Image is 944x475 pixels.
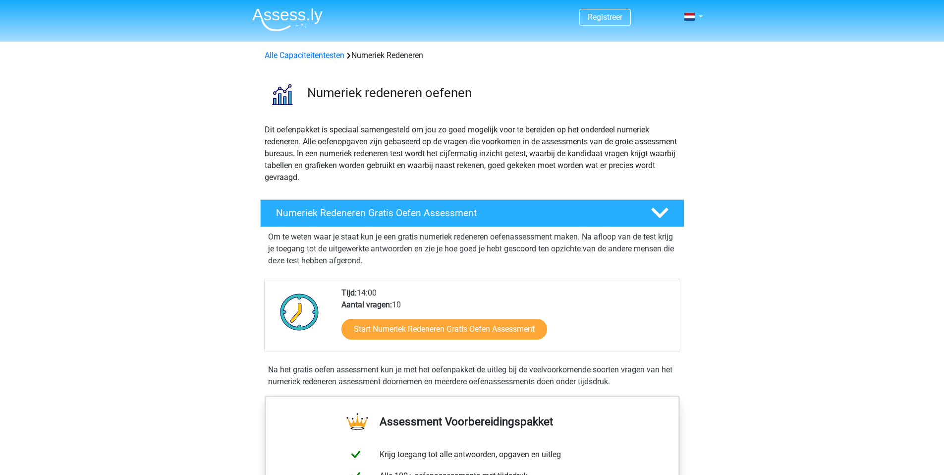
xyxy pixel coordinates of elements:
[268,231,676,267] p: Om te weten waar je staat kun je een gratis numeriek redeneren oefenassessment maken. Na afloop v...
[341,300,392,309] b: Aantal vragen:
[588,12,622,22] a: Registreer
[265,124,680,183] p: Dit oefenpakket is speciaal samengesteld om jou zo goed mogelijk voor te bereiden op het onderdee...
[307,85,676,101] h3: Numeriek redeneren oefenen
[265,51,344,60] a: Alle Capaciteitentesten
[252,8,323,31] img: Assessly
[261,50,684,61] div: Numeriek Redeneren
[341,319,547,340] a: Start Numeriek Redeneren Gratis Oefen Assessment
[334,287,679,352] div: 14:00 10
[261,73,303,116] img: numeriek redeneren
[276,207,635,219] h4: Numeriek Redeneren Gratis Oefen Assessment
[264,364,680,388] div: Na het gratis oefen assessment kun je met het oefenpakket de uitleg bij de veelvoorkomende soorte...
[256,199,688,227] a: Numeriek Redeneren Gratis Oefen Assessment
[275,287,325,337] img: Klok
[341,288,357,297] b: Tijd:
